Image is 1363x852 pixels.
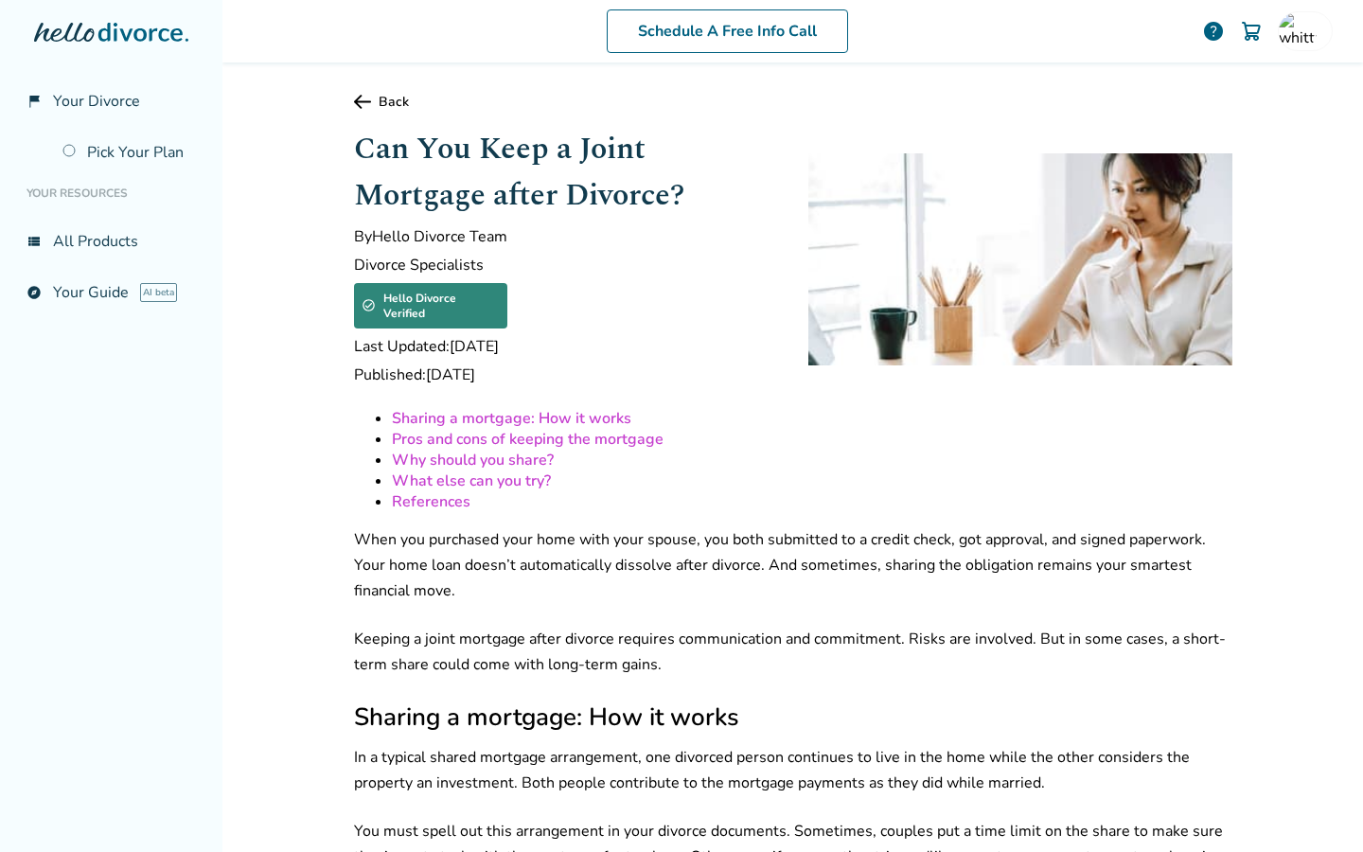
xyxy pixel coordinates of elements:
a: help [1202,20,1225,43]
a: Pick Your Plan [51,131,207,174]
span: Last Updated: [DATE] [354,336,778,357]
a: view_listAll Products [15,220,207,263]
span: By Hello Divorce Team [354,226,778,247]
img: whittney.hoerner@yahoo.com [1279,12,1317,50]
h1: Can You Keep a Joint Mortgage after Divorce? [354,126,778,219]
h2: Sharing a mortgage: How it works [354,701,1232,734]
span: Your Divorce [53,91,140,112]
img: Cart [1240,20,1263,43]
a: flag_2Your Divorce [15,80,207,123]
a: What else can you try? [392,470,551,491]
span: Divorce Specialists [354,255,778,275]
a: Sharing a mortgage: How it works [392,408,631,429]
img: Young Asian woman sitting at her desk contemplating [808,153,1232,365]
a: Why should you share? [392,450,554,470]
span: view_list [27,234,42,249]
a: exploreYour GuideAI beta [15,271,207,314]
a: Pros and cons of keeping the mortgage [392,429,664,450]
span: Published: [DATE] [354,364,778,385]
li: Your Resources [15,174,207,212]
p: When you purchased your home with your spouse, you both submitted to a credit check, got approval... [354,527,1232,604]
p: Keeping a joint mortgage after divorce requires communication and commitment. Risks are involved.... [354,627,1232,678]
div: Hello Divorce Verified [354,283,507,328]
a: Back [354,93,1232,111]
span: AI beta [140,283,177,302]
span: explore [27,285,42,300]
a: Schedule A Free Info Call [607,9,848,53]
a: References [392,491,470,512]
p: In a typical shared mortgage arrangement, one divorced person continues to live in the home while... [354,745,1232,796]
span: flag_2 [27,94,42,109]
